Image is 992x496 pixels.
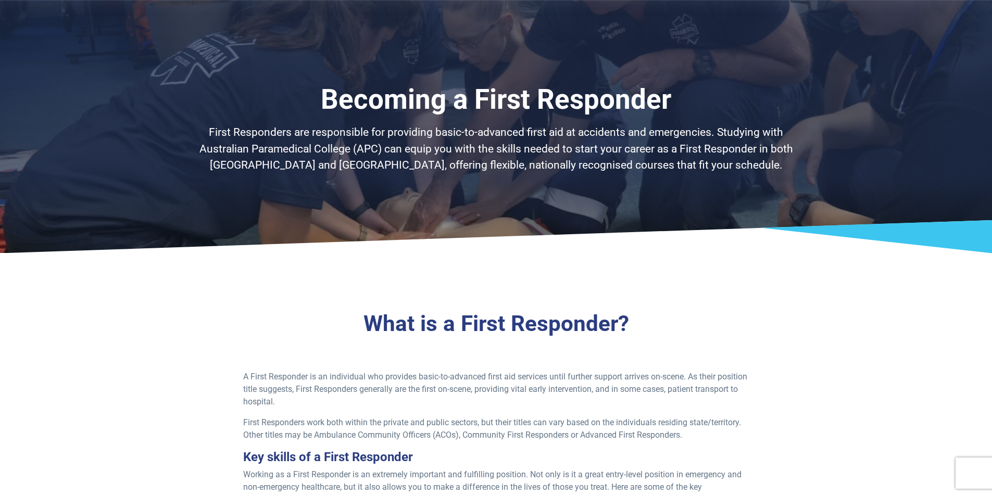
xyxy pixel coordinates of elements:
p: First Responders work both within the private and public sectors, but their titles can vary based... [243,416,749,441]
p: A First Responder is an individual who provides basic-to-advanced first aid services until furthe... [243,371,749,408]
p: First Responders are responsible for providing basic-to-advanced first aid at accidents and emerg... [192,124,801,174]
h2: What is a First Responder? [192,311,801,337]
h1: Becoming a First Responder [192,83,801,116]
h3: Key skills of a First Responder [243,450,749,465]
